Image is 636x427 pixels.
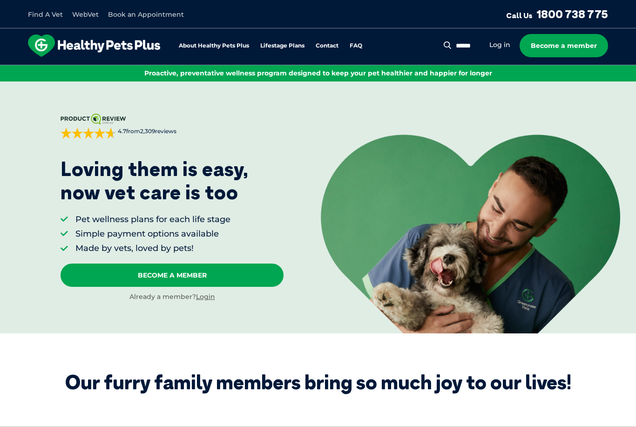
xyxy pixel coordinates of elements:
[442,41,453,50] button: Search
[75,228,230,240] li: Simple payment options available
[116,128,176,136] span: from
[65,371,571,394] div: Our furry family members bring so much joy to our lives!
[350,43,362,49] a: FAQ
[61,128,116,139] div: 4.7 out of 5 stars
[321,135,620,334] img: <p>Loving them is easy, <br /> now vet care is too</p>
[118,128,126,135] strong: 4.7
[489,41,510,49] a: Log in
[506,7,608,21] a: Call Us1800 738 775
[506,11,533,20] span: Call Us
[520,34,608,57] a: Become a member
[28,34,160,57] img: hpp-logo
[61,264,284,287] a: Become A Member
[75,243,230,254] li: Made by vets, loved by pets!
[196,292,215,301] a: Login
[144,69,492,77] span: Proactive, preventative wellness program designed to keep your pet healthier and happier for longer
[140,128,176,135] span: 2,309 reviews
[316,43,338,49] a: Contact
[61,114,284,139] a: 4.7from2,309reviews
[61,292,284,302] div: Already a member?
[28,10,63,19] a: Find A Vet
[260,43,304,49] a: Lifestage Plans
[108,10,184,19] a: Book an Appointment
[179,43,249,49] a: About Healthy Pets Plus
[72,10,99,19] a: WebVet
[75,214,230,225] li: Pet wellness plans for each life stage
[61,157,249,204] p: Loving them is easy, now vet care is too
